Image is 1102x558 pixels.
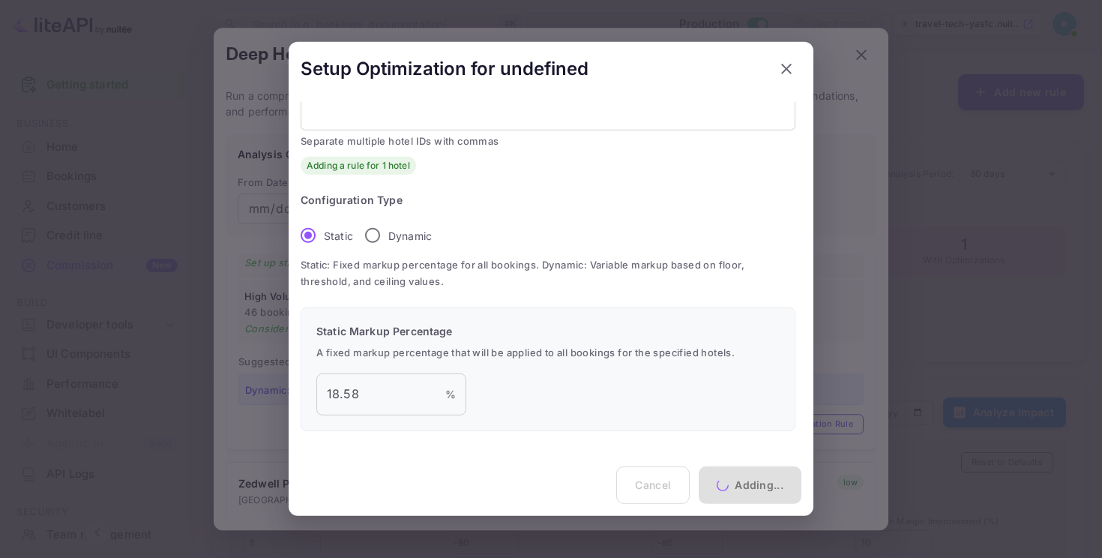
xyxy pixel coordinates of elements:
span: Static: Fixed markup percentage for all bookings. Dynamic: Variable markup based on floor, thresh... [301,257,795,289]
input: 0 [316,373,445,415]
span: A fixed markup percentage that will be applied to all bookings for the specified hotels. [316,345,780,361]
p: Dynamic [388,228,432,244]
span: Static [324,228,353,244]
p: Static Markup Percentage [316,323,780,339]
span: Separate multiple hotel IDs with commas [301,133,795,150]
span: Adding a rule for 1 hotel [301,159,416,172]
p: % [445,386,456,402]
h5: Setup Optimization for undefined [301,57,588,81]
textarea: lp4504b [311,83,785,118]
legend: Configuration Type [301,193,403,208]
